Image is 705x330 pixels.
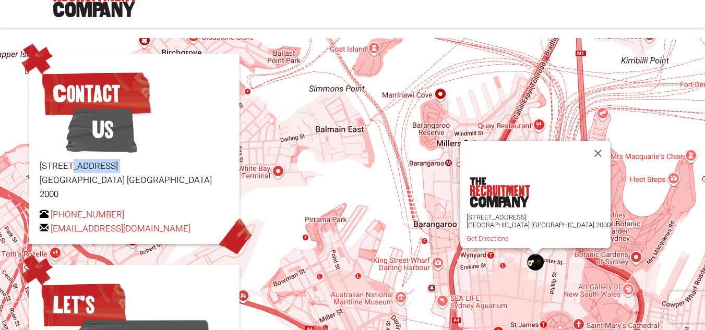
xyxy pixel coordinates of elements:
span: Contact [40,68,153,120]
a: [PHONE_NUMBER] [51,208,124,221]
a: [EMAIL_ADDRESS][DOMAIN_NAME] [51,222,190,235]
div: The Recruitment Company [527,254,544,271]
button: Close [585,141,611,166]
a: Get Directions [467,235,509,242]
p: [STREET_ADDRESS] [GEOGRAPHIC_DATA] [GEOGRAPHIC_DATA] 2000 [40,159,229,202]
img: the-recruitment-company.png [469,177,530,207]
span: Us [66,104,137,156]
p: [STREET_ADDRESS] [GEOGRAPHIC_DATA] [GEOGRAPHIC_DATA] 2000 [467,213,611,229]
